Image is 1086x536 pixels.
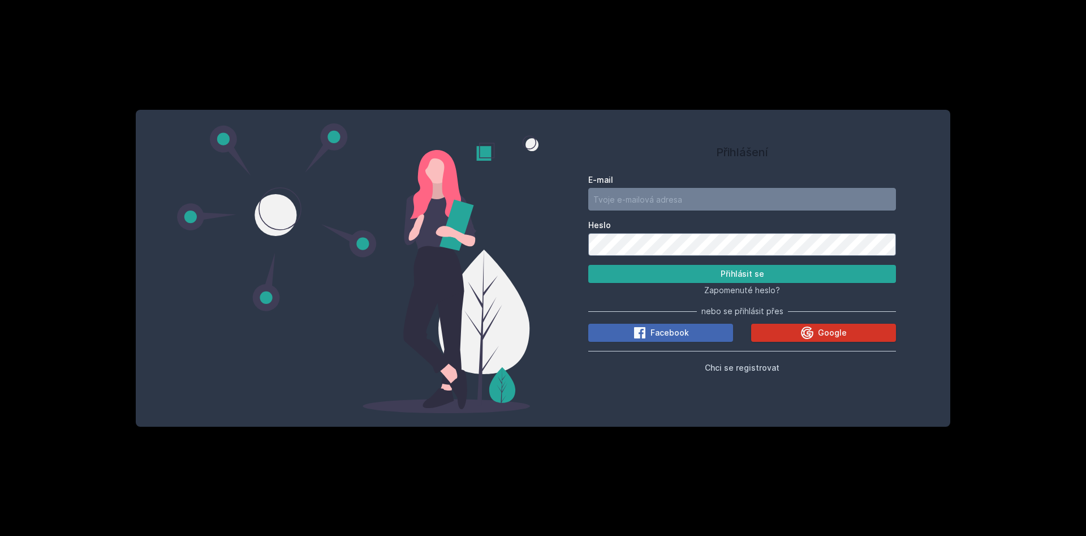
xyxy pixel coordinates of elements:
[818,327,847,338] span: Google
[705,363,779,372] span: Chci se registrovat
[650,327,689,338] span: Facebook
[588,265,896,283] button: Přihlásit se
[701,306,783,317] span: nebo se přihlásit přes
[588,144,896,161] h1: Přihlášení
[704,285,780,295] span: Zapomenuté heslo?
[588,174,896,186] label: E-mail
[705,361,779,374] button: Chci se registrovat
[588,188,896,211] input: Tvoje e-mailová adresa
[588,324,733,342] button: Facebook
[751,324,896,342] button: Google
[588,220,896,231] label: Heslo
